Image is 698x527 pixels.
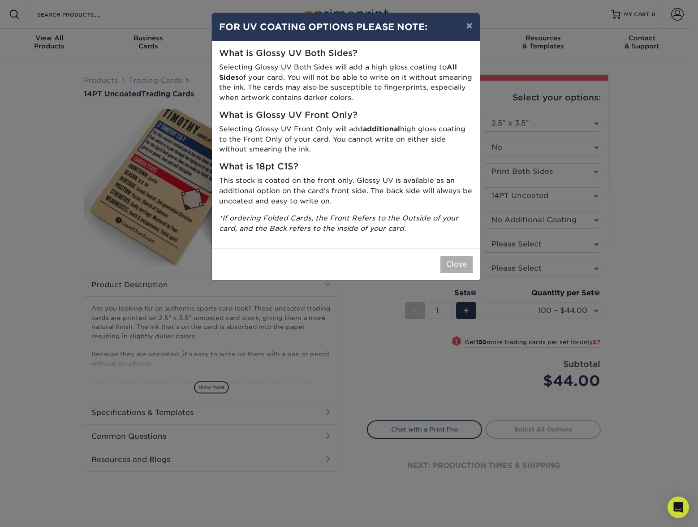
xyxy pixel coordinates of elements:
h5: What is 18pt C1S? [219,162,473,172]
p: Selecting Glossy UV Front Only will add high gloss coating to the Front Only of your card. You ca... [219,124,473,155]
strong: All Sides [219,63,457,82]
i: *If ordering Folded Cards, the Front Refers to the Outside of your card, and the Back refers to t... [219,214,458,233]
button: Close [440,256,473,273]
p: This stock is coated on the front only. Glossy UV is available as an additional option on the car... [219,176,473,206]
p: Selecting Glossy UV Both Sides will add a high gloss coating to of your card. You will not be abl... [219,62,473,103]
strong: additional [363,125,400,133]
div: Open Intercom Messenger [668,497,689,518]
h5: What is Glossy UV Both Sides? [219,48,473,59]
h4: FOR UV COATING OPTIONS PLEASE NOTE: [219,20,473,34]
button: × [459,13,479,38]
h5: What is Glossy UV Front Only? [219,110,473,121]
